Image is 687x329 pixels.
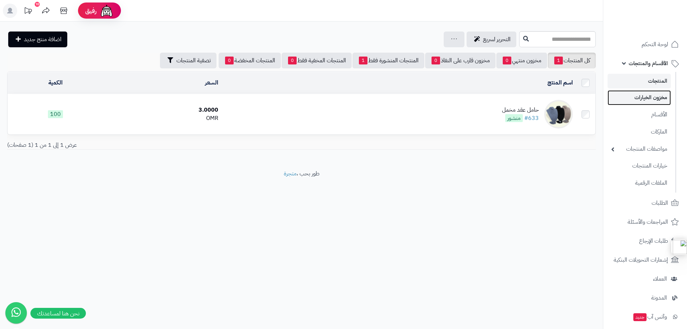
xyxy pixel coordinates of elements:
[633,313,647,321] span: جديد
[651,293,667,303] span: المدونة
[19,4,37,20] a: تحديثات المنصة
[48,110,63,118] span: 100
[608,175,671,191] a: الملفات الرقمية
[505,114,523,122] span: منشور
[496,53,547,68] a: مخزون منتهي0
[652,198,668,208] span: الطلبات
[628,217,668,227] span: المراجعات والأسئلة
[608,158,671,174] a: خيارات المنتجات
[8,32,67,47] a: اضافة منتج جديد
[608,107,671,122] a: الأقسام
[107,114,219,122] div: OMR
[205,78,218,87] a: السعر
[352,53,424,68] a: المنتجات المنشورة فقط1
[176,56,211,65] span: تصفية المنتجات
[642,39,668,49] span: لوحة التحكم
[282,53,352,68] a: المنتجات المخفية فقط0
[547,78,573,87] a: اسم المنتج
[608,270,683,287] a: العملاء
[608,194,683,212] a: الطلبات
[633,312,667,322] span: وآتس آب
[48,78,63,87] a: الكمية
[284,169,297,178] a: متجرة
[483,35,511,44] span: التحرير لسريع
[629,58,668,68] span: الأقسام والمنتجات
[608,308,683,325] a: وآتس آبجديد
[24,35,62,44] span: اضافة منتج جديد
[225,57,234,64] span: 0
[524,114,539,122] a: #633
[544,100,573,129] img: حامل عقد مخمل
[608,213,683,231] a: المراجعات والأسئلة
[554,57,563,64] span: 1
[432,57,440,64] span: 0
[359,57,367,64] span: 1
[99,4,114,18] img: ai-face.png
[608,251,683,268] a: إشعارات التحويلات البنكية
[503,57,511,64] span: 0
[608,36,683,53] a: لوحة التحكم
[467,32,516,47] a: التحرير لسريع
[653,274,667,284] span: العملاء
[614,255,668,265] span: إشعارات التحويلات البنكية
[608,141,671,157] a: مواصفات المنتجات
[608,74,671,88] a: المنتجات
[608,289,683,306] a: المدونة
[425,53,496,68] a: مخزون قارب على النفاذ0
[160,53,216,68] button: تصفية المنتجات
[548,53,596,68] a: كل المنتجات1
[608,90,671,105] a: مخزون الخيارات
[288,57,297,64] span: 0
[2,141,302,149] div: عرض 1 إلى 1 من 1 (1 صفحات)
[85,6,97,15] span: رفيق
[219,53,281,68] a: المنتجات المخفضة0
[608,124,671,140] a: الماركات
[107,106,219,114] div: 3.0000
[639,236,668,246] span: طلبات الإرجاع
[35,2,40,7] div: 10
[608,232,683,250] a: طلبات الإرجاع
[638,5,680,20] img: logo-2.png
[502,106,539,114] div: حامل عقد مخمل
